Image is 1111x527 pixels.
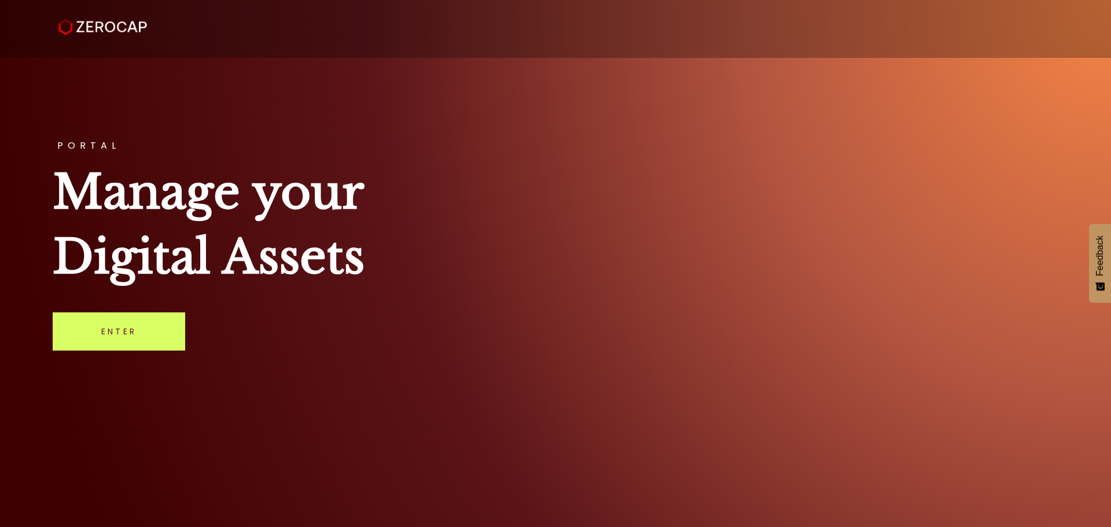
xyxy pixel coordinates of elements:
span: Feedback [1095,235,1105,276]
button: Feedback - Show survey [1089,224,1111,303]
a: Enter [53,312,185,351]
img: ZeroCap [58,19,147,35]
h3: PORTAL [53,141,1058,150]
h1: Manage your Digital Assets [53,160,1058,289]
